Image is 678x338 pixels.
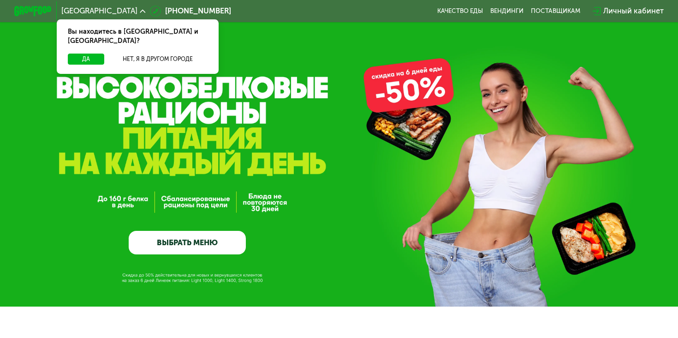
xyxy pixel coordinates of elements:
button: Да [68,54,104,65]
div: поставщикам [531,7,580,15]
a: [PHONE_NUMBER] [150,6,231,17]
button: Нет, я в другом городе [108,54,207,65]
a: Качество еды [437,7,483,15]
div: Личный кабинет [603,6,664,17]
span: [GEOGRAPHIC_DATA] [61,7,137,15]
div: Вы находитесь в [GEOGRAPHIC_DATA] и [GEOGRAPHIC_DATA]? [57,19,219,54]
a: ВЫБРАТЬ МЕНЮ [129,231,246,254]
a: Вендинги [490,7,523,15]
